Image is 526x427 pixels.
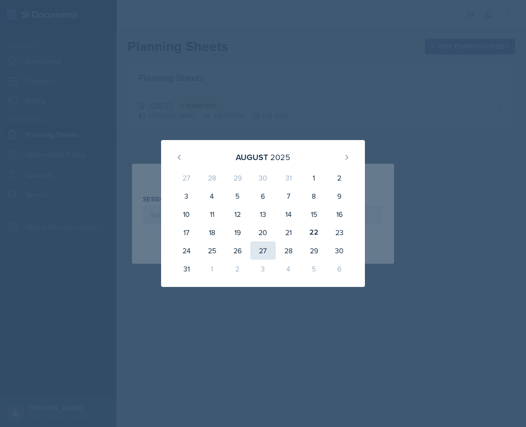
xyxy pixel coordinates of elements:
div: 11 [199,205,225,223]
div: 31 [276,169,301,187]
div: 2 [327,169,352,187]
div: 28 [276,241,301,260]
div: 27 [250,241,276,260]
div: 4 [276,260,301,278]
div: 19 [225,223,250,241]
div: 15 [301,205,327,223]
div: 5 [225,187,250,205]
div: 6 [250,187,276,205]
div: 5 [301,260,327,278]
div: 4 [199,187,225,205]
div: 30 [327,241,352,260]
div: 30 [250,169,276,187]
div: 12 [225,205,250,223]
div: August [236,151,268,163]
div: 22 [301,223,327,241]
div: 25 [199,241,225,260]
div: 20 [250,223,276,241]
div: 3 [174,187,199,205]
div: 13 [250,205,276,223]
div: 26 [225,241,250,260]
div: 6 [327,260,352,278]
div: 23 [327,223,352,241]
div: 2025 [270,151,290,163]
div: 1 [301,169,327,187]
div: 8 [301,187,327,205]
div: 10 [174,205,199,223]
div: 24 [174,241,199,260]
div: 17 [174,223,199,241]
div: 29 [301,241,327,260]
div: 18 [199,223,225,241]
div: 3 [250,260,276,278]
div: 21 [276,223,301,241]
div: 31 [174,260,199,278]
div: 2 [225,260,250,278]
div: 27 [174,169,199,187]
div: 14 [276,205,301,223]
div: 29 [225,169,250,187]
div: 7 [276,187,301,205]
div: 28 [199,169,225,187]
div: 16 [327,205,352,223]
div: 9 [327,187,352,205]
div: 1 [199,260,225,278]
